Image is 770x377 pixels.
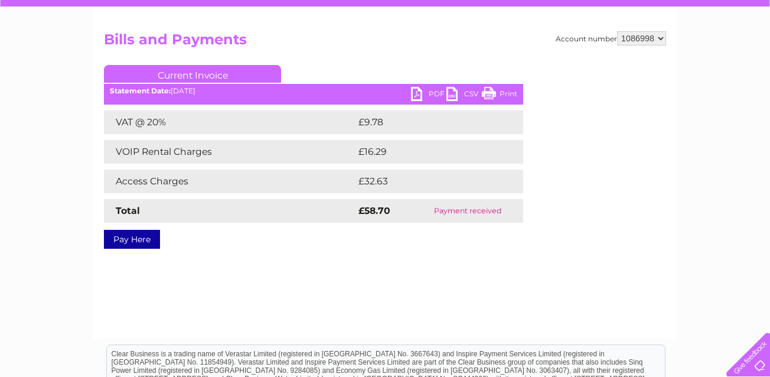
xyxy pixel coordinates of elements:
[411,87,446,104] a: PDF
[104,65,281,83] a: Current Invoice
[482,87,517,104] a: Print
[104,110,355,134] td: VAT @ 20%
[110,86,171,95] b: Statement Date:
[691,50,720,59] a: Contact
[592,50,618,59] a: Energy
[107,6,665,57] div: Clear Business is a trading name of Verastar Limited (registered in [GEOGRAPHIC_DATA] No. 3667643...
[355,140,498,164] td: £16.29
[104,87,523,95] div: [DATE]
[355,170,499,193] td: £32.63
[104,31,666,54] h2: Bills and Payments
[104,140,355,164] td: VOIP Rental Charges
[562,50,585,59] a: Water
[116,205,140,216] strong: Total
[446,87,482,104] a: CSV
[556,31,666,45] div: Account number
[667,50,684,59] a: Blog
[413,199,523,223] td: Payment received
[358,205,390,216] strong: £58.70
[27,31,87,67] img: logo.png
[625,50,660,59] a: Telecoms
[104,230,160,249] a: Pay Here
[104,170,355,193] td: Access Charges
[731,50,759,59] a: Log out
[547,6,629,21] a: 0333 014 3131
[355,110,496,134] td: £9.78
